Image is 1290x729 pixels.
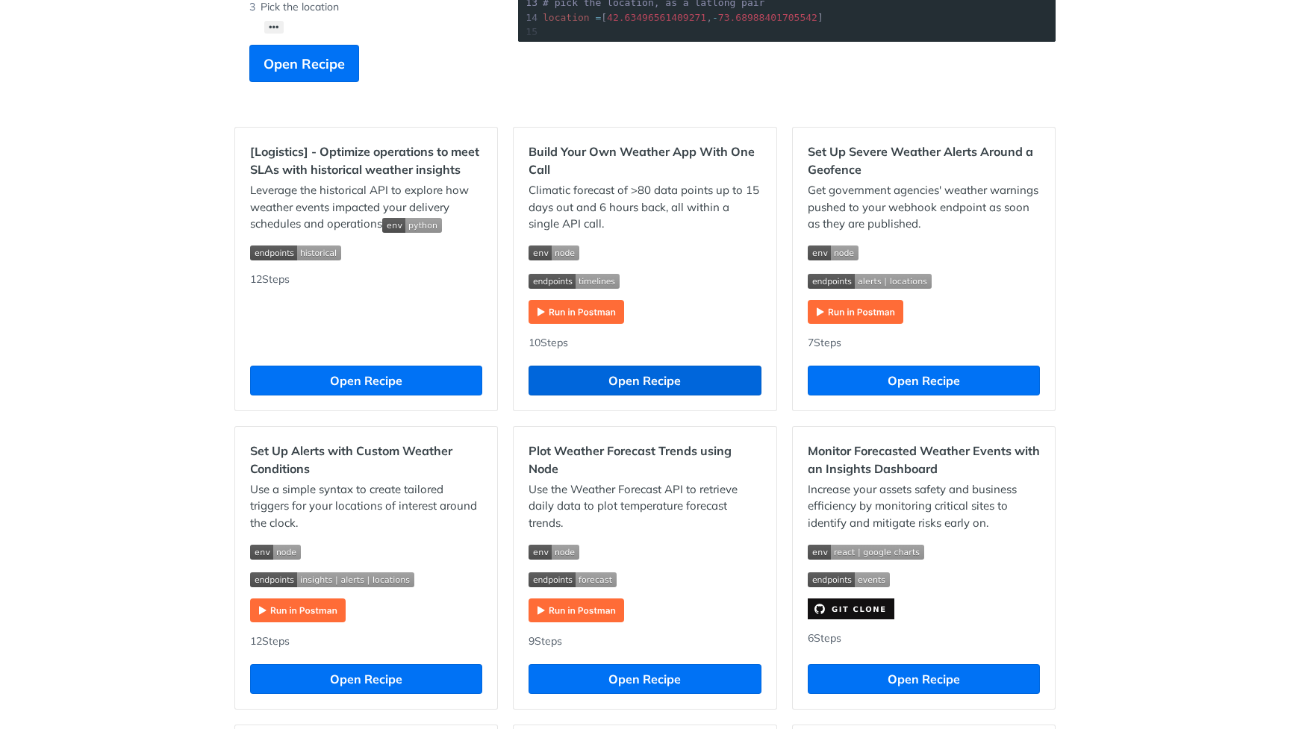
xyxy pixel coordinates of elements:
[808,542,1040,560] span: Expand image
[529,335,761,351] div: 10 Steps
[250,366,482,395] button: Open Recipe
[808,631,1040,649] div: 6 Steps
[529,143,761,178] h2: Build Your Own Weather App With One Call
[808,300,903,324] img: Run in Postman
[529,366,761,395] button: Open Recipe
[250,664,482,694] button: Open Recipe
[250,598,346,622] img: Run in Postman
[250,633,482,649] div: 12 Steps
[808,272,1040,289] span: Expand image
[808,335,1040,351] div: 7 Steps
[264,54,345,74] span: Open Recipe
[250,442,482,478] h2: Set Up Alerts with Custom Weather Conditions
[529,300,624,324] img: Run in Postman
[808,244,1040,261] span: Expand image
[808,481,1040,532] p: Increase your assets safety and business efficiency by monitoring critical sites to identify and ...
[264,21,284,34] button: •••
[382,216,442,231] span: Expand image
[529,244,761,261] span: Expand image
[808,274,932,289] img: endpoint
[808,304,903,318] a: Expand image
[529,572,617,587] img: endpoint
[529,602,624,616] a: Expand image
[250,542,482,560] span: Expand image
[529,571,761,588] span: Expand image
[808,366,1040,395] button: Open Recipe
[808,571,1040,588] span: Expand image
[808,572,890,587] img: endpoint
[808,601,894,615] a: Expand image
[808,545,924,560] img: env
[250,545,301,560] img: env
[250,572,414,587] img: endpoint
[250,143,482,178] h2: [Logistics] - Optimize operations to meet SLAs with historical weather insights
[382,218,442,233] img: env
[808,442,1040,478] h2: Monitor Forecasted Weather Events with an Insights Dashboard
[529,272,761,289] span: Expand image
[250,571,482,588] span: Expand image
[529,442,761,478] h2: Plot Weather Forecast Trends using Node
[529,542,761,560] span: Expand image
[250,244,482,261] span: Expand image
[529,664,761,694] button: Open Recipe
[250,182,482,233] p: Leverage the historical API to explore how weather events impacted your delivery schedules and op...
[529,182,761,233] p: Climatic forecast of >80 data points up to 15 days out and 6 hours back, all within a single API ...
[529,633,761,649] div: 9 Steps
[249,45,359,82] button: Open Recipe
[529,245,579,260] img: env
[250,602,346,616] a: Expand image
[529,481,761,532] p: Use the Weather Forecast API to retrieve daily data to plot temperature forecast trends.
[529,274,620,289] img: endpoint
[529,304,624,318] a: Expand image
[529,598,624,622] img: Run in Postman
[250,272,482,351] div: 12 Steps
[529,545,579,560] img: env
[250,481,482,532] p: Use a simple syntax to create tailored triggers for your locations of interest around the clock.
[808,143,1040,178] h2: Set Up Severe Weather Alerts Around a Geofence
[808,245,859,260] img: env
[808,664,1040,694] button: Open Recipe
[250,245,341,260] img: endpoint
[808,182,1040,233] p: Get government agencies' weather warnings pushed to your webhook endpoint as soon as they are pub...
[808,598,894,619] img: clone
